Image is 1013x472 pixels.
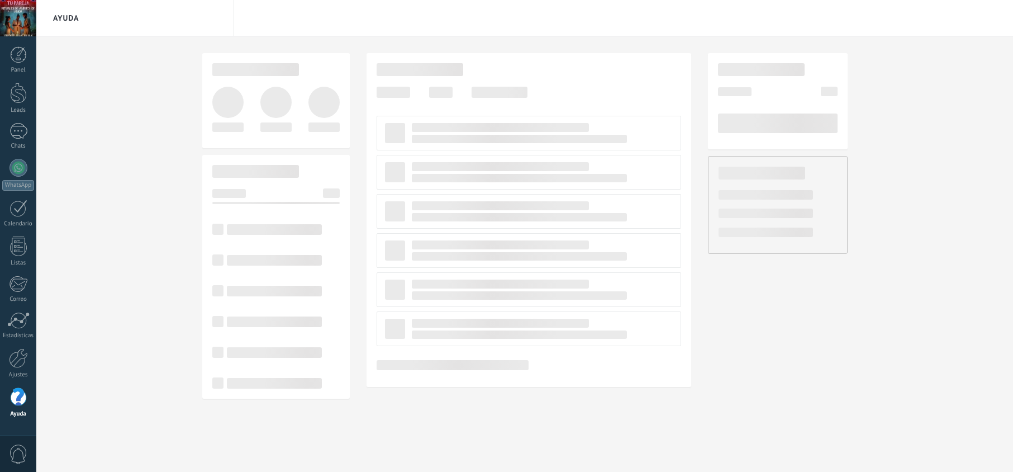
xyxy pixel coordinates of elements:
[2,180,34,191] div: WhatsApp
[2,143,35,150] div: Chats
[2,220,35,228] div: Calendario
[2,107,35,114] div: Leads
[2,410,35,418] div: Ayuda
[2,296,35,303] div: Correo
[2,371,35,379] div: Ajustes
[2,332,35,339] div: Estadísticas
[2,67,35,74] div: Panel
[2,259,35,267] div: Listas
